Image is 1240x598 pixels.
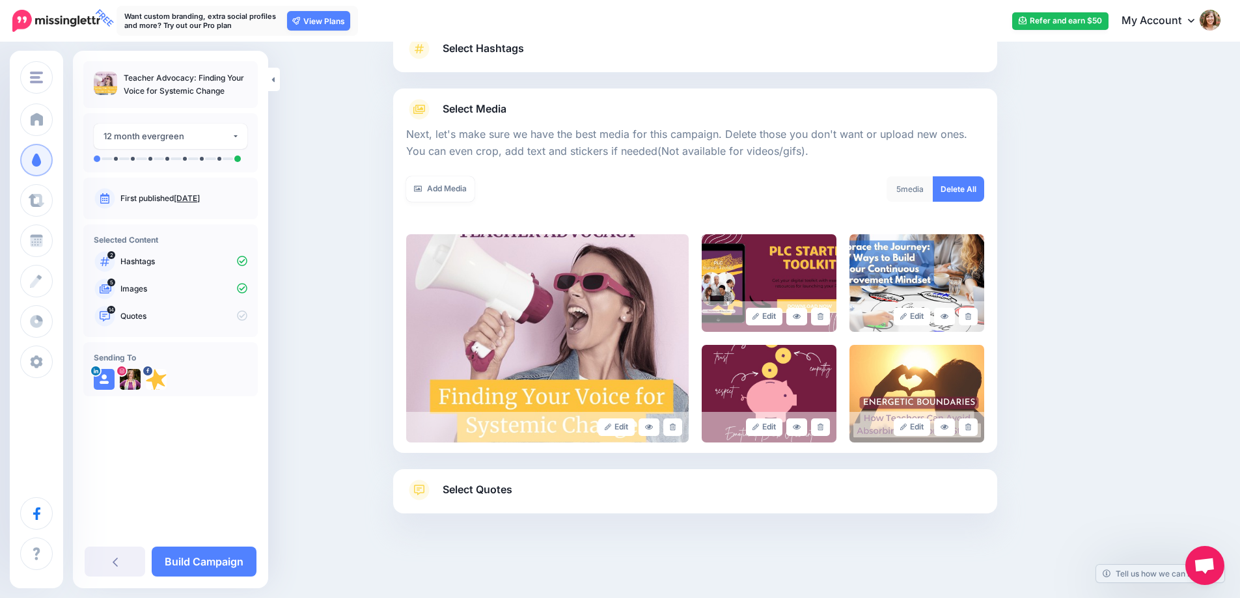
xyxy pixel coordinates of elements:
[746,308,783,325] a: Edit
[94,124,247,149] button: 12 month evergreen
[94,72,117,95] img: 924c81115e7635ea0703d54024fedbe9_thumb.jpg
[120,256,247,267] p: Hashtags
[91,5,118,31] span: FREE
[443,40,524,57] span: Select Hashtags
[94,235,247,245] h4: Selected Content
[406,234,689,442] img: 5fe133d62b055c62293d395274bbb443_large.jpg
[849,345,984,442] img: 6fa342186f790f08e373a0bcb1864916_large.jpg
[1185,546,1224,585] div: Open chat
[702,345,836,442] img: c1a6511a077a5e0a7bf040032f0c55af_large.jpg
[107,251,115,259] span: 2
[849,234,984,332] img: 13582bbdf5794ca6fb29509e8d7810bd_large.jpg
[120,193,247,204] p: First published
[443,481,512,498] span: Select Quotes
[12,7,100,35] a: FREE
[1109,5,1220,37] a: My Account
[406,38,984,72] a: Select Hashtags
[124,72,247,98] p: Teacher Advocacy: Finding Your Voice for Systemic Change
[406,480,984,513] a: Select Quotes
[406,99,984,120] a: Select Media
[933,176,984,202] a: Delete All
[894,418,931,436] a: Edit
[146,369,167,390] img: 10435030_546367552161163_2528915469409542325_n-bsa21022.png
[30,72,43,83] img: menu.png
[287,11,350,31] a: View Plans
[894,308,931,325] a: Edit
[174,193,200,203] a: [DATE]
[120,283,247,295] p: Images
[443,100,506,118] span: Select Media
[103,129,232,144] div: 12 month evergreen
[746,418,783,436] a: Edit
[107,306,116,314] span: 14
[120,310,247,322] p: Quotes
[406,126,984,160] p: Next, let's make sure we have the best media for this campaign. Delete those you don't want or up...
[94,353,247,362] h4: Sending To
[107,279,115,286] span: 5
[120,369,141,390] img: 365325475_1471442810361746_8596535853886494552_n-bsa142406.jpg
[1096,565,1224,582] a: Tell us how we can improve
[702,234,836,332] img: 9cccbb49f86e64da9477f204d7c0186d_large.jpg
[406,176,475,202] a: Add Media
[887,176,933,202] div: media
[406,120,984,442] div: Select Media
[94,369,115,390] img: user_default_image.png
[12,10,100,32] img: Missinglettr
[124,12,281,30] p: Want custom branding, extra social profiles and more? Try out our Pro plan
[1012,12,1109,30] a: Refer and earn $50
[896,184,901,194] span: 5
[598,418,635,436] a: Edit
